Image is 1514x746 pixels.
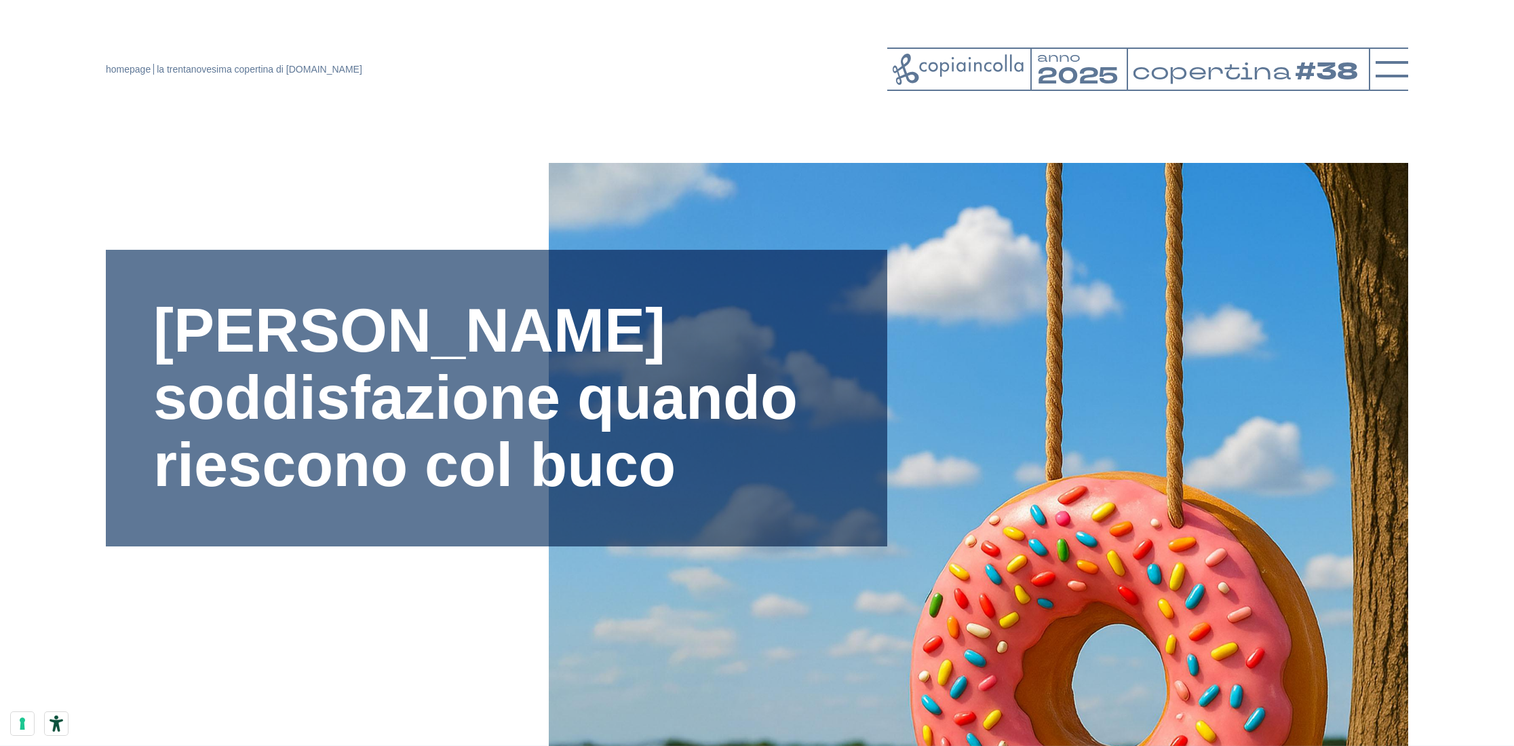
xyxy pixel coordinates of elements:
[1037,60,1119,92] tspan: 2025
[45,712,68,735] button: Strumenti di accessibilità
[1037,48,1081,66] tspan: anno
[153,297,840,499] h1: [PERSON_NAME] soddisfazione quando riescono col buco
[106,64,151,75] a: homepage
[11,712,34,735] button: Le tue preferenze relative al consenso per le tecnologie di tracciamento
[1132,56,1294,88] tspan: copertina
[157,64,362,75] span: la trentanovesima copertina di [DOMAIN_NAME]
[1298,56,1362,90] tspan: #38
